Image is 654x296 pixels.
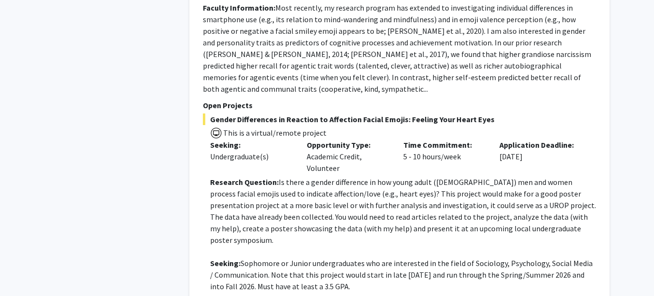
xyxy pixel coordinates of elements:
div: [DATE] [492,139,589,174]
span: This is a virtual/remote project [222,128,327,138]
strong: Research Question: [210,177,279,187]
iframe: Chat [7,253,41,289]
div: 5 - 10 hours/week [396,139,493,174]
p: Open Projects [203,99,596,111]
div: Undergraduate(s) [210,151,292,162]
p: Is there a gender difference in how young adult ([DEMOGRAPHIC_DATA]) men and women process facial... [210,176,596,246]
div: Academic Credit, Volunteer [299,139,396,174]
p: Time Commitment: [403,139,485,151]
p: Application Deadline: [499,139,582,151]
fg-read-more: Most recently, my research program has extended to investigating individual differences in smartp... [203,3,591,94]
p: Seeking: [210,139,292,151]
p: Opportunity Type: [307,139,389,151]
strong: Seeking: [210,258,241,268]
span: Gender Differences in Reaction to Affection Facial Emojis: Feeling Your Heart Eyes [203,113,596,125]
b: Faculty Information: [203,3,275,13]
p: Sophomore or Junior undergraduates who are interested in the field of Sociology, Psychology, Soci... [210,257,596,292]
